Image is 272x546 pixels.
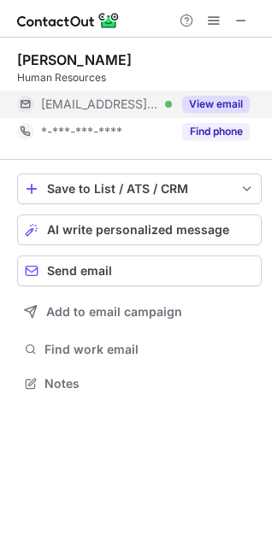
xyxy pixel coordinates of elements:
[17,70,262,85] div: Human Resources
[44,376,255,391] span: Notes
[17,51,132,68] div: [PERSON_NAME]
[17,296,262,327] button: Add to email campaign
[47,264,112,278] span: Send email
[17,214,262,245] button: AI write personalized message
[17,173,262,204] button: save-profile-one-click
[182,123,250,140] button: Reveal Button
[47,223,229,237] span: AI write personalized message
[182,96,250,113] button: Reveal Button
[46,305,182,319] span: Add to email campaign
[17,372,262,396] button: Notes
[41,97,159,112] span: [EMAIL_ADDRESS][DOMAIN_NAME]
[44,342,255,357] span: Find work email
[47,182,232,196] div: Save to List / ATS / CRM
[17,255,262,286] button: Send email
[17,338,262,361] button: Find work email
[17,10,120,31] img: ContactOut v5.3.10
